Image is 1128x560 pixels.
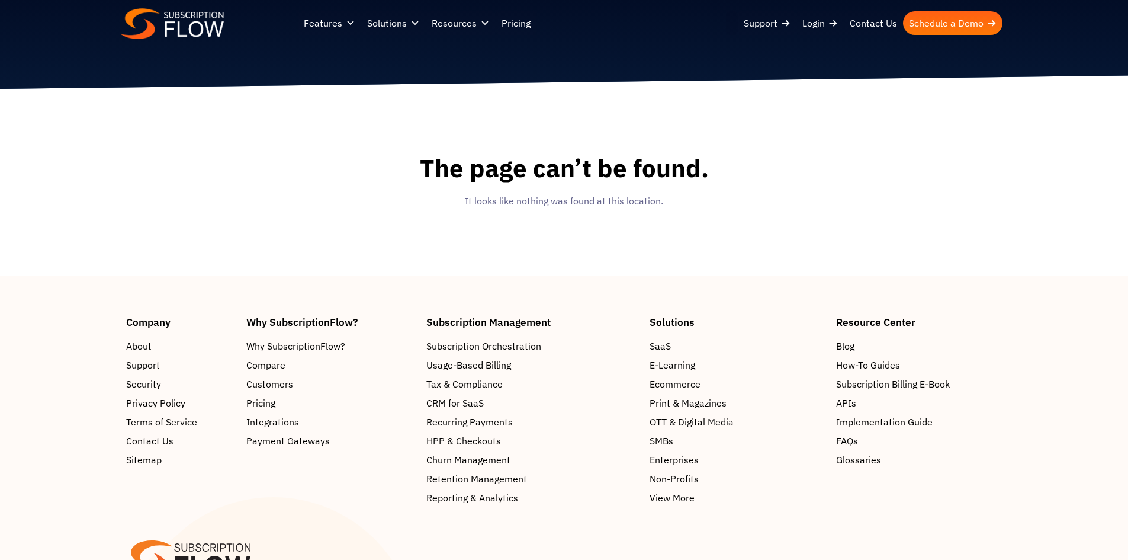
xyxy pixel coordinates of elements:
[246,396,414,410] a: Pricing
[126,358,235,372] a: Support
[126,339,235,353] a: About
[650,434,824,448] a: SMBs
[650,415,824,429] a: OTT & Digital Media
[246,377,293,391] span: Customers
[650,339,824,353] a: SaaS
[126,453,235,467] a: Sitemap
[246,434,330,448] span: Payment Gateways
[836,415,1002,429] a: Implementation Guide
[836,358,1002,372] a: How-To Guides
[836,377,1002,391] a: Subscription Billing E-Book
[426,358,511,372] span: Usage-Based Billing
[426,317,638,327] h4: Subscription Management
[650,453,824,467] a: Enterprises
[246,339,414,353] a: Why SubscriptionFlow?
[836,358,900,372] span: How-To Guides
[126,339,152,353] span: About
[426,434,501,448] span: HPP & Checkouts
[650,491,695,505] span: View More
[426,453,638,467] a: Churn Management
[126,377,235,391] a: Security
[650,358,695,372] span: E-Learning
[836,434,858,448] span: FAQs
[426,472,527,486] span: Retention Management
[126,415,235,429] a: Terms of Service
[650,396,824,410] a: Print & Magazines
[361,11,426,35] a: Solutions
[246,415,299,429] span: Integrations
[298,11,361,35] a: Features
[836,453,881,467] span: Glossaries
[126,396,235,410] a: Privacy Policy
[246,317,414,327] h4: Why SubscriptionFlow?
[426,377,503,391] span: Tax & Compliance
[246,415,414,429] a: Integrations
[836,317,1002,327] h4: Resource Center
[426,339,541,353] span: Subscription Orchestration
[738,11,796,35] a: Support
[126,453,162,467] span: Sitemap
[796,11,844,35] a: Login
[836,339,1002,353] a: Blog
[126,358,160,372] span: Support
[246,396,275,410] span: Pricing
[426,491,518,505] span: Reporting & Analytics
[426,358,638,372] a: Usage-Based Billing
[209,194,920,208] p: It looks like nothing was found at this location.
[426,377,638,391] a: Tax & Compliance
[426,11,496,35] a: Resources
[836,396,856,410] span: APIs
[246,339,345,353] span: Why SubscriptionFlow?
[836,396,1002,410] a: APIs
[496,11,536,35] a: Pricing
[246,434,414,448] a: Payment Gateways
[650,472,824,486] a: Non-Profits
[426,415,513,429] span: Recurring Payments
[426,491,638,505] a: Reporting & Analytics
[836,434,1002,448] a: FAQs
[126,415,197,429] span: Terms of Service
[126,377,161,391] span: Security
[650,317,824,327] h4: Solutions
[246,358,285,372] span: Compare
[836,415,933,429] span: Implementation Guide
[209,153,920,184] h1: The page can’t be found.
[836,453,1002,467] a: Glossaries
[650,491,824,505] a: View More
[426,434,638,448] a: HPP & Checkouts
[426,415,638,429] a: Recurring Payments
[836,339,854,353] span: Blog
[650,358,824,372] a: E-Learning
[836,377,950,391] span: Subscription Billing E-Book
[650,377,824,391] a: Ecommerce
[426,339,638,353] a: Subscription Orchestration
[650,434,673,448] span: SMBs
[650,377,700,391] span: Ecommerce
[246,358,414,372] a: Compare
[126,434,235,448] a: Contact Us
[426,453,510,467] span: Churn Management
[126,317,235,327] h4: Company
[126,396,185,410] span: Privacy Policy
[844,11,903,35] a: Contact Us
[650,415,734,429] span: OTT & Digital Media
[650,339,671,353] span: SaaS
[426,396,638,410] a: CRM for SaaS
[650,453,699,467] span: Enterprises
[650,472,699,486] span: Non-Profits
[126,434,173,448] span: Contact Us
[903,11,1002,35] a: Schedule a Demo
[426,472,638,486] a: Retention Management
[426,396,484,410] span: CRM for SaaS
[246,377,414,391] a: Customers
[650,396,727,410] span: Print & Magazines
